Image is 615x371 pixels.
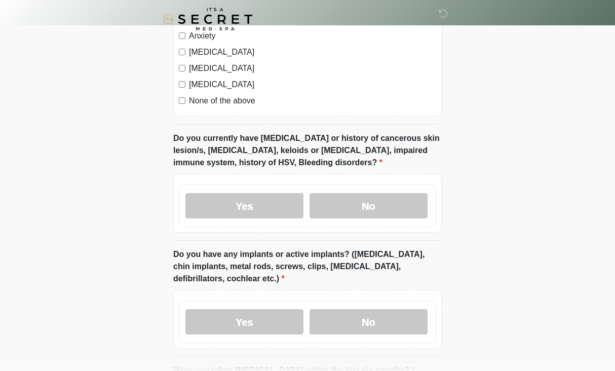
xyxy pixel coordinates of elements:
[185,193,303,218] label: Yes
[185,309,303,335] label: Yes
[189,46,436,58] label: [MEDICAL_DATA]
[179,81,185,88] input: [MEDICAL_DATA]
[189,95,436,107] label: None of the above
[189,62,436,75] label: [MEDICAL_DATA]
[189,79,436,91] label: [MEDICAL_DATA]
[173,248,442,285] label: Do you have any implants or active implants? ([MEDICAL_DATA], chin implants, metal rods, screws, ...
[179,65,185,71] input: [MEDICAL_DATA]
[163,8,252,30] img: It's A Secret Med Spa Logo
[179,97,185,104] input: None of the above
[173,132,442,169] label: Do you currently have [MEDICAL_DATA] or history of cancerous skin lesion/s, [MEDICAL_DATA], keloi...
[310,193,428,218] label: No
[310,309,428,335] label: No
[179,49,185,55] input: [MEDICAL_DATA]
